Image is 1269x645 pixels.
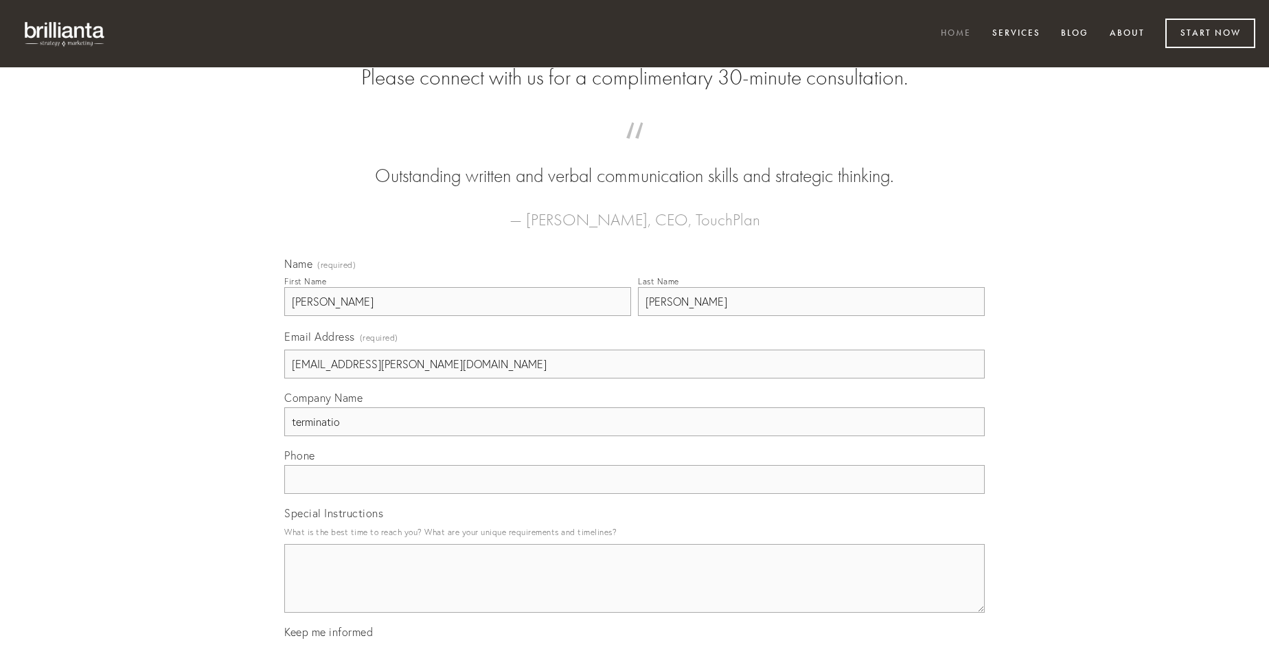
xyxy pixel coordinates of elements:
[284,276,326,286] div: First Name
[284,65,985,91] h2: Please connect with us for a complimentary 30-minute consultation.
[638,276,679,286] div: Last Name
[284,330,355,343] span: Email Address
[306,136,963,190] blockquote: Outstanding written and verbal communication skills and strategic thinking.
[284,449,315,462] span: Phone
[1101,23,1154,45] a: About
[284,257,312,271] span: Name
[360,328,398,347] span: (required)
[284,391,363,405] span: Company Name
[1165,19,1255,48] a: Start Now
[284,523,985,541] p: What is the best time to reach you? What are your unique requirements and timelines?
[284,506,383,520] span: Special Instructions
[983,23,1049,45] a: Services
[317,261,356,269] span: (required)
[1052,23,1097,45] a: Blog
[932,23,980,45] a: Home
[284,625,373,639] span: Keep me informed
[306,136,963,163] span: “
[14,14,117,54] img: brillianta - research, strategy, marketing
[306,190,963,234] figcaption: — [PERSON_NAME], CEO, TouchPlan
